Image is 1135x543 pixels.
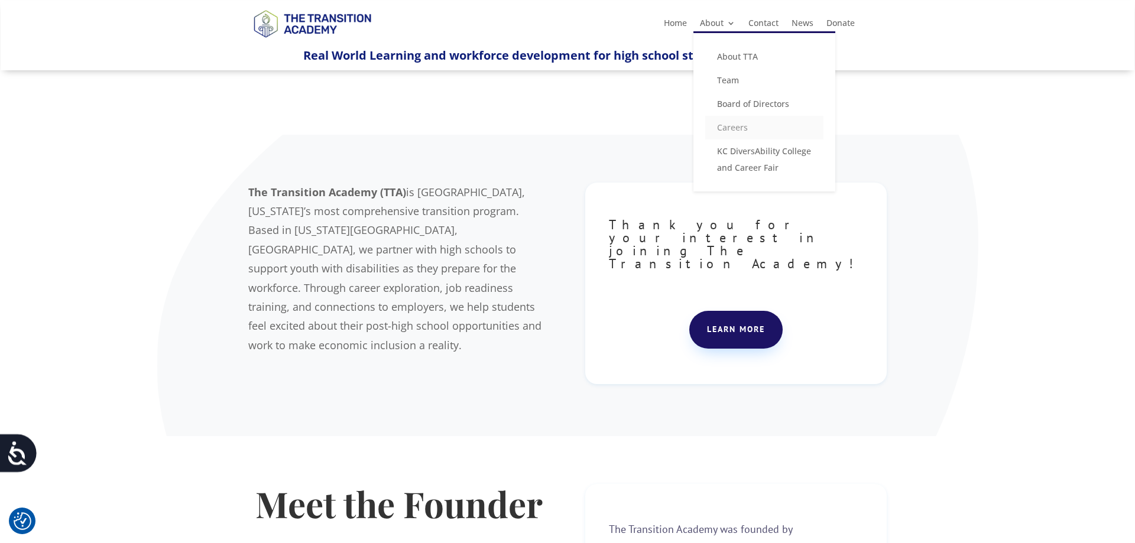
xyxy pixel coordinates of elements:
[248,185,541,352] span: is [GEOGRAPHIC_DATA], [US_STATE]’s most comprehensive transition program. Based in [US_STATE][GEO...
[826,19,855,32] a: Donate
[14,512,31,530] button: Cookie Settings
[705,92,823,116] a: Board of Directors
[705,139,823,180] a: KC DiversAbility College and Career Fair
[705,69,823,92] a: Team
[248,185,406,199] b: The Transition Academy (TTA)
[748,19,779,32] a: Contact
[705,116,823,139] a: Careers
[705,45,823,69] a: About TTA
[248,2,376,44] img: TTA Brand_TTA Primary Logo_Horizontal_Light BG
[700,19,735,32] a: About
[664,19,687,32] a: Home
[689,311,783,349] a: Learn more
[248,35,376,47] a: Logo-Noticias
[609,216,862,272] span: Thank you for your interest in joining The Transition Academy!
[14,512,31,530] img: Revisit consent button
[303,47,832,63] span: Real World Learning and workforce development for high school students with disabilities
[792,19,813,32] a: News
[255,480,543,527] strong: Meet the Founder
